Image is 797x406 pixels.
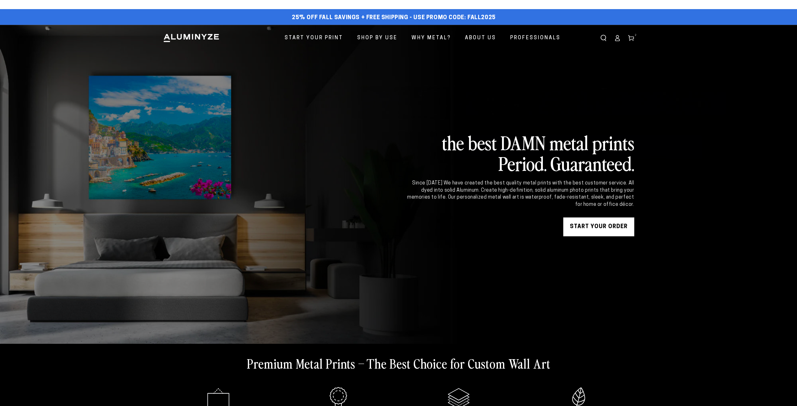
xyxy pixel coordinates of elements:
[510,34,560,43] span: Professionals
[465,34,496,43] span: About Us
[412,34,451,43] span: Why Metal?
[460,30,501,47] a: About Us
[280,30,348,47] a: Start Your Print
[635,33,637,37] span: 2
[597,31,610,45] summary: Search our site
[285,34,343,43] span: Start Your Print
[357,34,397,43] span: Shop By Use
[406,132,634,173] h2: the best DAMN metal prints Period. Guaranteed.
[505,30,565,47] a: Professionals
[563,217,634,236] a: START YOUR Order
[163,33,220,43] img: Aluminyze
[407,30,456,47] a: Why Metal?
[292,14,496,21] span: 25% off FALL Savings + Free Shipping - Use Promo Code: FALL2025
[352,30,402,47] a: Shop By Use
[247,355,550,371] h2: Premium Metal Prints – The Best Choice for Custom Wall Art
[406,180,634,208] div: Since [DATE] We have created the best quality metal prints with the best customer service. All dy...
